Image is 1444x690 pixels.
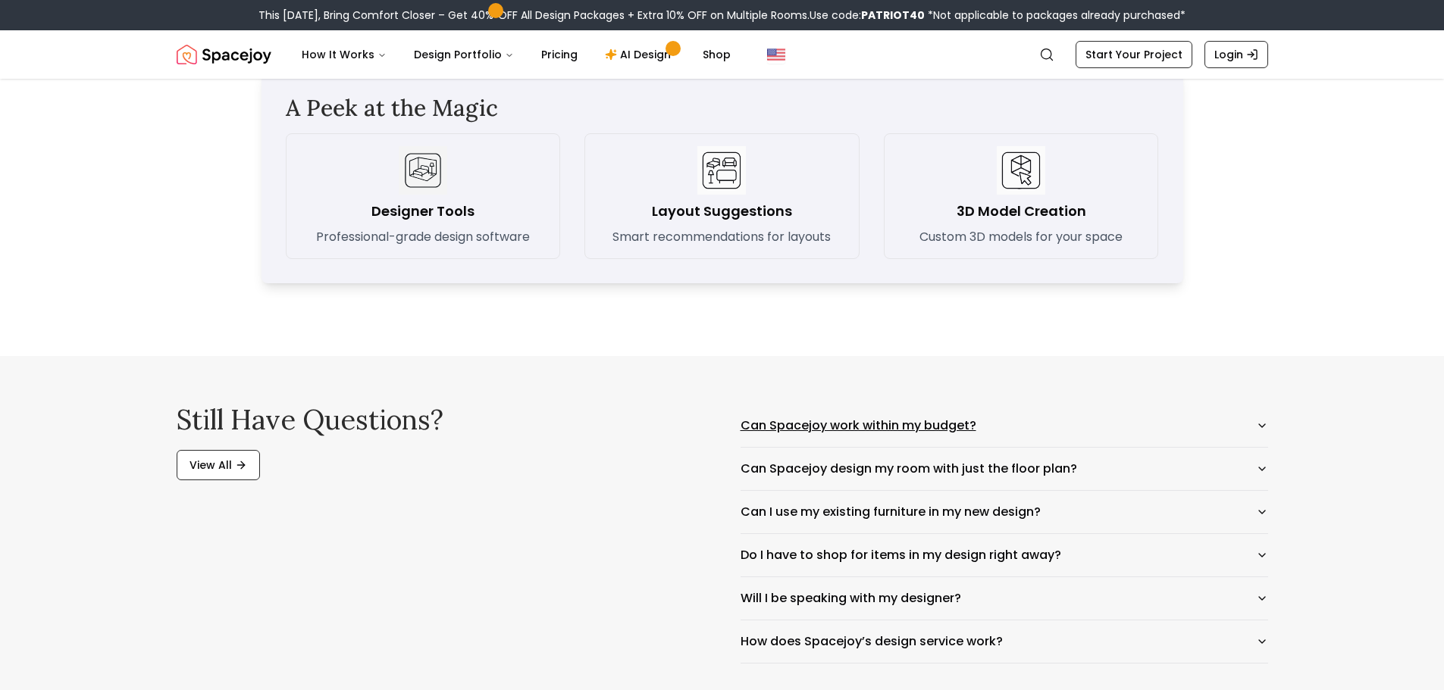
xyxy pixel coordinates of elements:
[741,577,1268,620] button: Will I be speaking with my designer?
[177,30,1268,79] nav: Global
[741,534,1268,576] button: Do I have to shop for items in my design right away?
[925,8,1186,23] span: *Not applicable to packages already purchased*
[741,491,1268,533] button: Can I use my existing furniture in my new design?
[612,228,831,246] p: Smart recommendations for layouts
[697,146,746,195] img: Layout Suggestions icon
[286,94,1159,121] h2: A Peek at the Magic
[741,404,1268,447] button: Can Spacejoy work within my budget?
[258,8,1186,23] div: This [DATE], Bring Comfort Closer – Get 40% OFF All Design Packages + Extra 10% OFF on Multiple R...
[741,448,1268,490] button: Can Spacejoy design my room with just the floor plan?
[177,39,271,70] a: Spacejoy
[1076,41,1192,68] a: Start Your Project
[177,404,704,435] h2: Still have questions?
[767,45,785,64] img: United States
[529,39,590,70] a: Pricing
[399,146,447,195] img: Designer Tools icon
[290,39,399,70] button: How It Works
[316,228,530,246] p: Professional-grade design software
[741,620,1268,663] button: How does Spacejoy’s design service work?
[861,8,925,23] b: PATRIOT40
[810,8,925,23] span: Use code:
[1204,41,1268,68] a: Login
[691,39,743,70] a: Shop
[997,146,1045,195] img: 3D Model Creation icon
[177,39,271,70] img: Spacejoy Logo
[919,228,1123,246] p: Custom 3D models for your space
[402,39,526,70] button: Design Portfolio
[957,201,1086,222] h3: 3D Model Creation
[290,39,743,70] nav: Main
[593,39,688,70] a: AI Design
[177,450,260,480] a: View All
[652,201,792,222] h3: Layout Suggestions
[371,201,475,222] h3: Designer Tools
